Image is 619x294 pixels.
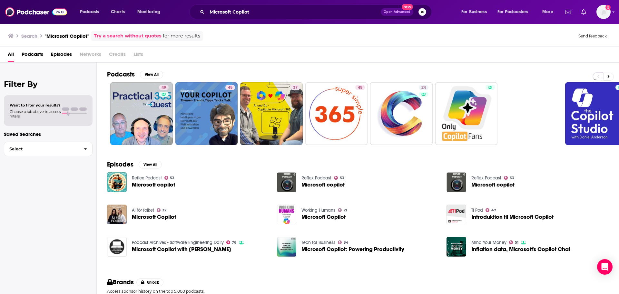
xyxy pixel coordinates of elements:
a: Microsoft copilot [132,182,175,188]
span: Microsoft copilot [471,182,515,188]
a: 45 [355,85,365,90]
a: AI för folket [132,208,154,213]
a: Charts [107,7,129,17]
a: Reflex Podcast [471,175,501,181]
a: 47 [486,208,496,212]
a: 37 [240,82,303,145]
span: For Podcasters [497,7,528,16]
span: Select [4,147,79,151]
img: Microsoft copilot [447,172,466,192]
a: 24 [370,82,433,145]
img: Podchaser - Follow, Share and Rate Podcasts [5,6,67,18]
a: Mind Your Money [471,240,506,245]
a: Microsoft copilot [301,182,345,188]
span: More [542,7,553,16]
h2: Brands [107,278,134,286]
span: 37 [293,85,298,91]
span: Networks [80,49,101,62]
button: Show profile menu [596,5,611,19]
a: 45 [175,82,238,145]
span: 32 [162,209,166,212]
a: Podcasts [22,49,43,62]
span: 21 [344,209,347,212]
span: Introduktion til Microsoft Copilot [471,214,554,220]
button: View All [139,161,162,168]
a: Microsoft copilot [277,172,297,192]
svg: Add a profile image [605,5,611,10]
span: Inflation data, Microsoft's Copilot Chat [471,247,570,252]
button: open menu [133,7,169,17]
a: 49 [110,82,173,145]
span: 45 [228,85,232,91]
a: Try a search without quotes [94,32,162,40]
span: Microsoft Copilot [301,214,346,220]
a: All [8,49,14,62]
a: Working Humans [301,208,335,213]
button: open menu [493,7,538,17]
a: 45 [225,85,235,90]
h3: Search [21,33,37,39]
a: PodcastsView All [107,70,163,78]
a: Reflex Podcast [132,175,162,181]
button: View All [140,71,163,78]
span: for more results [163,32,200,40]
button: Open AdvancedNew [381,8,413,16]
a: 37 [290,85,300,90]
button: Send feedback [576,33,609,39]
img: Microsoft Copilot with Justin Harris [107,237,127,257]
span: Charts [111,7,125,16]
button: open menu [75,7,107,17]
span: 45 [358,85,362,91]
span: Episodes [51,49,72,62]
span: Open Advanced [384,10,410,14]
a: Microsoft Copilot: Powering Productivity [277,237,297,257]
span: Microsoft Copilot [132,214,176,220]
span: Choose a tab above to access filters. [10,109,61,118]
a: 53 [504,176,514,180]
h2: Filter By [4,79,93,89]
h3: "Microsoft Copilot" [45,33,89,39]
span: 49 [162,85,166,91]
a: Microsoft Copilot with Justin Harris [132,247,231,252]
span: 53 [170,177,174,179]
img: Microsoft Copilot [107,205,127,224]
h2: Episodes [107,160,133,168]
span: Monitoring [137,7,160,16]
span: 24 [421,85,426,91]
img: Microsoft copilot [107,172,127,192]
span: New [402,4,413,10]
span: For Business [461,7,487,16]
span: Logged in as vjacobi [596,5,611,19]
span: Podcasts [80,7,99,16]
span: 76 [232,241,236,244]
div: Search podcasts, credits, & more... [195,5,438,19]
a: 32 [157,208,167,212]
button: open menu [538,7,561,17]
img: Introduktion til Microsoft Copilot [447,205,466,224]
a: 21 [338,208,347,212]
a: Show notifications dropdown [579,6,589,17]
span: 34 [344,241,349,244]
a: 45 [305,82,368,145]
p: Access sponsor history on the top 5,000 podcasts. [107,289,609,294]
p: Saved Searches [4,131,93,137]
button: open menu [457,7,495,17]
img: Microsoft Copilot [277,205,297,224]
button: Unlock [136,279,164,286]
div: Open Intercom Messenger [597,259,613,275]
img: Inflation data, Microsoft's Copilot Chat [447,237,466,257]
a: Microsoft Copilot: Powering Productivity [301,247,404,252]
a: 51 [509,240,518,244]
a: 76 [226,240,237,244]
button: Select [4,142,93,156]
a: 53 [164,176,175,180]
